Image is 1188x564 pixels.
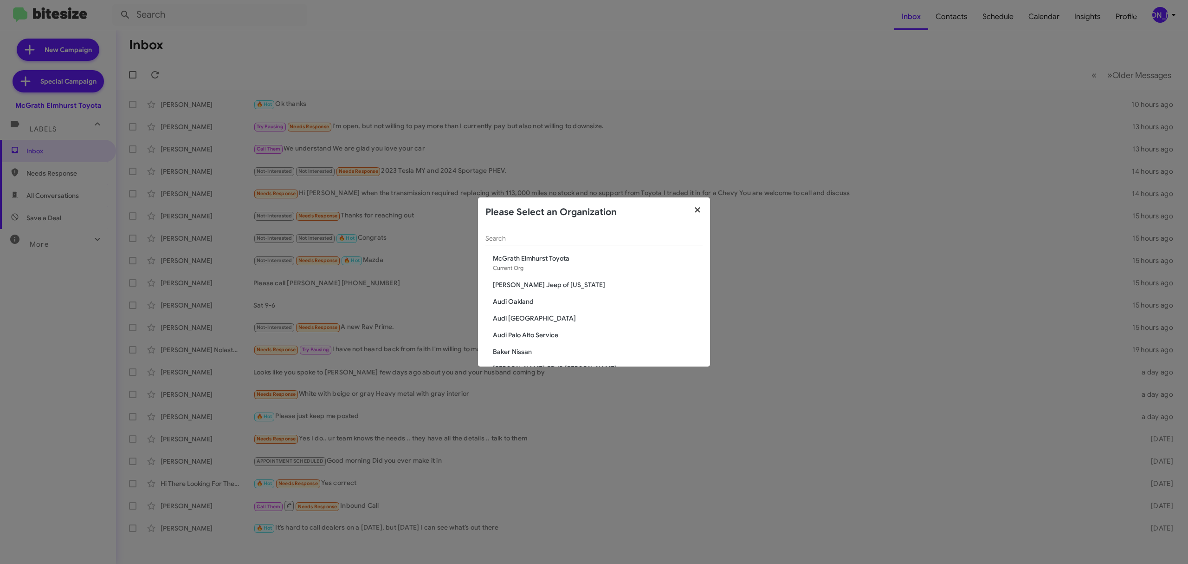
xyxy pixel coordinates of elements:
[485,205,617,220] h2: Please Select an Organization
[493,254,703,263] span: McGrath Elmhurst Toyota
[493,297,703,306] span: Audi Oakland
[493,280,703,289] span: [PERSON_NAME] Jeep of [US_STATE]
[493,330,703,340] span: Audi Palo Alto Service
[493,314,703,323] span: Audi [GEOGRAPHIC_DATA]
[493,364,703,373] span: [PERSON_NAME] CDJR [PERSON_NAME]
[493,347,703,356] span: Baker Nissan
[493,264,523,271] span: Current Org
